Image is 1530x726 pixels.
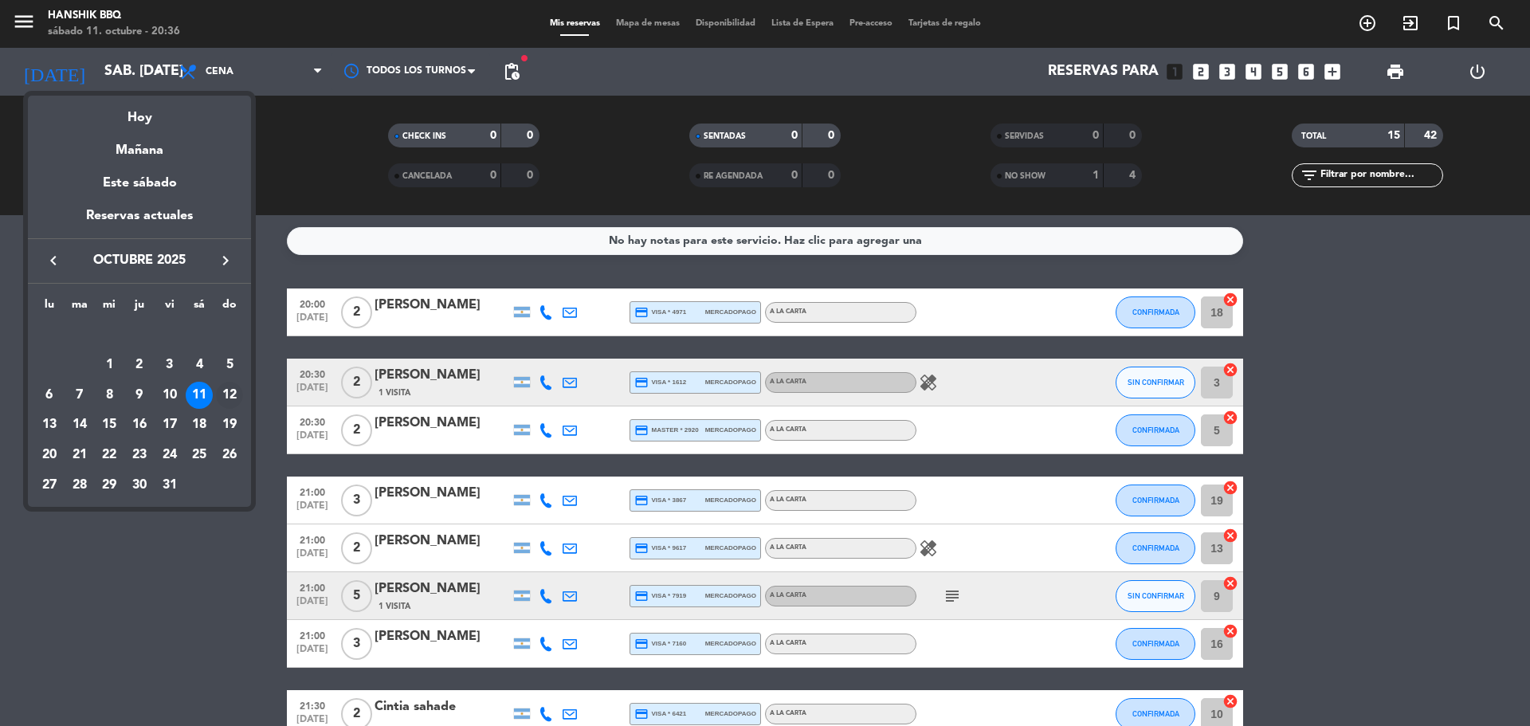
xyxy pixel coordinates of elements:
div: 15 [96,411,123,438]
td: 9 de octubre de 2025 [124,380,155,410]
td: 27 de octubre de 2025 [34,470,65,500]
div: 16 [126,411,153,438]
div: 26 [216,441,243,469]
td: 18 de octubre de 2025 [185,410,215,440]
div: Este sábado [28,161,251,206]
td: 10 de octubre de 2025 [155,380,185,410]
td: 16 de octubre de 2025 [124,410,155,440]
th: martes [65,296,95,320]
td: 28 de octubre de 2025 [65,470,95,500]
td: 11 de octubre de 2025 [185,380,215,410]
div: 12 [216,382,243,409]
td: 3 de octubre de 2025 [155,350,185,380]
div: 29 [96,472,123,499]
td: 19 de octubre de 2025 [214,410,245,440]
div: 24 [156,441,183,469]
td: 29 de octubre de 2025 [94,470,124,500]
th: sábado [185,296,215,320]
div: 19 [216,411,243,438]
div: 18 [186,411,213,438]
th: viernes [155,296,185,320]
div: 2 [126,351,153,379]
div: 7 [66,382,93,409]
td: 20 de octubre de 2025 [34,440,65,470]
td: 1 de octubre de 2025 [94,350,124,380]
div: 5 [216,351,243,379]
div: Reservas actuales [28,206,251,238]
div: 31 [156,472,183,499]
td: 31 de octubre de 2025 [155,470,185,500]
td: 22 de octubre de 2025 [94,440,124,470]
th: jueves [124,296,155,320]
div: 9 [126,382,153,409]
div: 6 [36,382,63,409]
td: 24 de octubre de 2025 [155,440,185,470]
div: 1 [96,351,123,379]
td: 23 de octubre de 2025 [124,440,155,470]
div: 22 [96,441,123,469]
span: octubre 2025 [68,250,211,271]
div: 3 [156,351,183,379]
td: 13 de octubre de 2025 [34,410,65,440]
div: Mañana [28,128,251,161]
div: 4 [186,351,213,379]
td: 21 de octubre de 2025 [65,440,95,470]
td: 30 de octubre de 2025 [124,470,155,500]
td: 25 de octubre de 2025 [185,440,215,470]
div: 8 [96,382,123,409]
div: 13 [36,411,63,438]
div: 25 [186,441,213,469]
td: 14 de octubre de 2025 [65,410,95,440]
td: 6 de octubre de 2025 [34,380,65,410]
div: 14 [66,411,93,438]
button: keyboard_arrow_right [211,250,240,271]
div: 21 [66,441,93,469]
td: 15 de octubre de 2025 [94,410,124,440]
button: keyboard_arrow_left [39,250,68,271]
td: 7 de octubre de 2025 [65,380,95,410]
div: 23 [126,441,153,469]
td: 5 de octubre de 2025 [214,350,245,380]
th: miércoles [94,296,124,320]
td: 12 de octubre de 2025 [214,380,245,410]
i: keyboard_arrow_left [44,251,63,270]
td: 26 de octubre de 2025 [214,440,245,470]
div: 30 [126,472,153,499]
th: domingo [214,296,245,320]
div: 11 [186,382,213,409]
th: lunes [34,296,65,320]
div: 17 [156,411,183,438]
div: Hoy [28,96,251,128]
td: 2 de octubre de 2025 [124,350,155,380]
td: 4 de octubre de 2025 [185,350,215,380]
div: 10 [156,382,183,409]
i: keyboard_arrow_right [216,251,235,270]
div: 27 [36,472,63,499]
td: 17 de octubre de 2025 [155,410,185,440]
div: 28 [66,472,93,499]
td: OCT. [34,320,245,350]
div: 20 [36,441,63,469]
td: 8 de octubre de 2025 [94,380,124,410]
